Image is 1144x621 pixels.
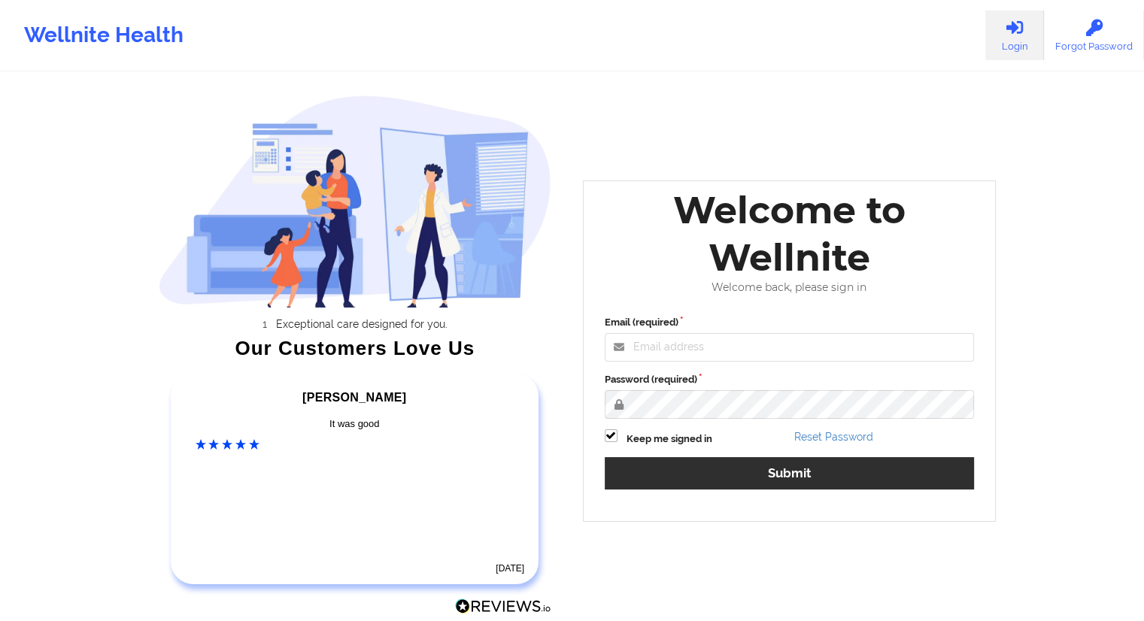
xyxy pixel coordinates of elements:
a: Forgot Password [1044,11,1144,60]
div: It was good [196,417,514,432]
img: wellnite-auth-hero_200.c722682e.png [159,95,551,307]
label: Password (required) [605,372,975,387]
time: [DATE] [496,563,524,574]
label: Keep me signed in [627,432,712,447]
img: Reviews.io Logo [455,598,551,614]
div: Welcome to Wellnite [594,186,985,281]
a: Login [985,11,1044,60]
div: Welcome back, please sign in [594,281,985,294]
a: Reset Password [794,431,873,443]
input: Email address [605,333,975,362]
a: Reviews.io Logo [455,598,551,618]
button: Submit [605,457,975,489]
span: [PERSON_NAME] [302,391,406,404]
div: Our Customers Love Us [159,341,551,356]
li: Exceptional care designed for you. [172,318,551,330]
label: Email (required) [605,315,975,330]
